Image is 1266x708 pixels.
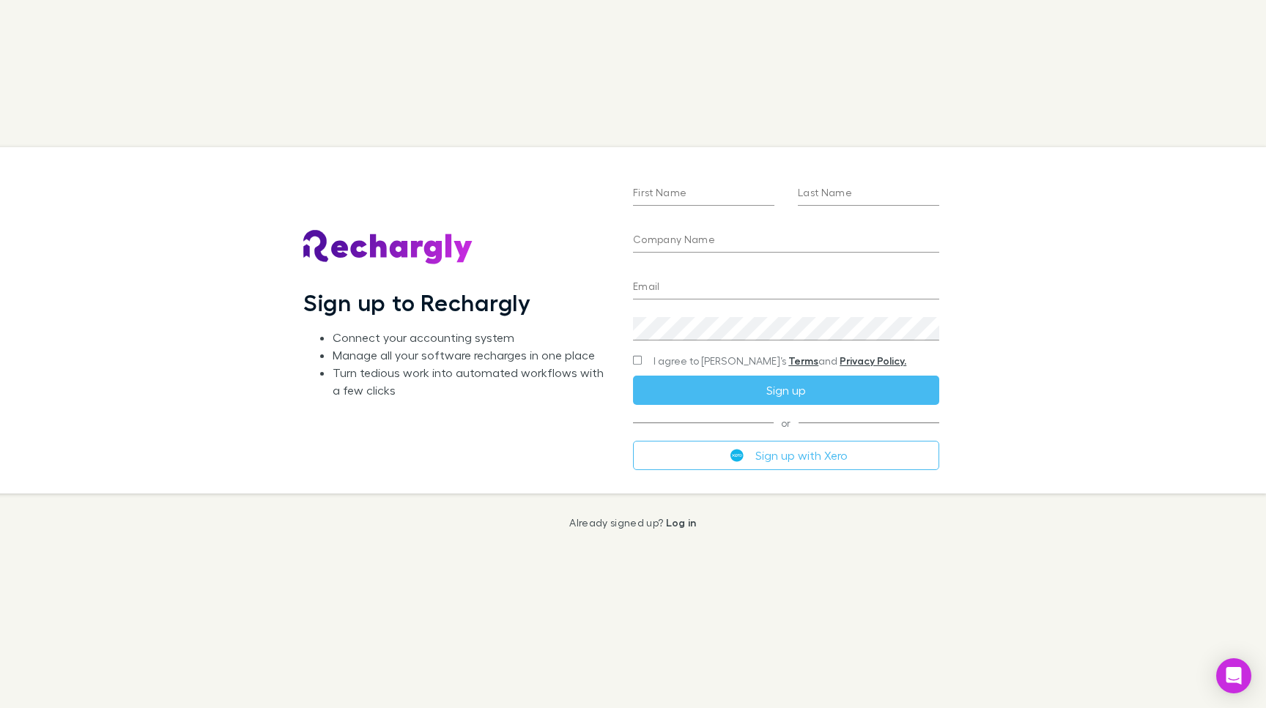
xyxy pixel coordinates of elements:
[654,354,906,368] span: I agree to [PERSON_NAME]’s and
[333,329,610,346] li: Connect your accounting system
[303,230,473,265] img: Rechargly's Logo
[333,346,610,364] li: Manage all your software recharges in one place
[303,288,531,316] h1: Sign up to Rechargly
[1216,658,1251,693] div: Open Intercom Messenger
[730,449,744,462] img: Xero's logo
[840,354,906,367] a: Privacy Policy.
[666,516,697,529] a: Log in
[633,376,939,405] button: Sign up
[569,517,696,529] p: Already signed up?
[633,441,939,470] button: Sign up with Xero
[788,354,818,367] a: Terms
[333,364,610,399] li: Turn tedious work into automated workflows with a few clicks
